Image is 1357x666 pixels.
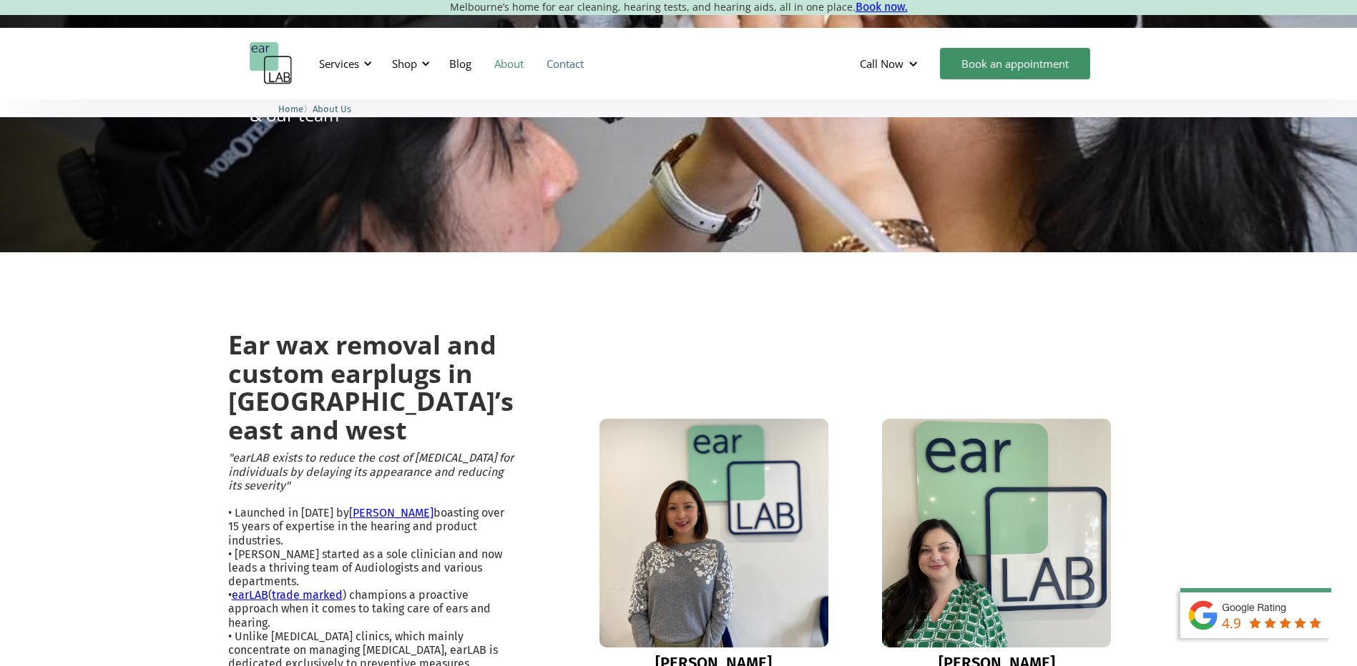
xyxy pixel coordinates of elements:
a: trade marked [272,588,343,602]
a: Contact [535,43,595,84]
em: "earLAB exists to reduce the cost of [MEDICAL_DATA] for individuals by delaying its appearance an... [228,451,514,492]
li: 〉 [278,101,313,116]
a: About [483,43,535,84]
a: Blog [438,43,483,84]
a: [PERSON_NAME] [349,506,433,520]
img: Eleanor [882,419,1111,647]
div: Shop [392,56,417,71]
a: About Us [313,101,351,115]
span: Home [278,104,303,114]
a: Home [278,101,303,115]
a: earLAB [232,588,268,602]
div: Call Now [860,56,903,71]
div: Shop [383,42,434,85]
h2: Ear wax removal and custom earplugs in [GEOGRAPHIC_DATA]’s east and west [228,331,514,444]
div: Call Now [848,42,933,85]
div: Services [310,42,376,85]
div: Services [319,56,359,71]
a: home [250,42,293,85]
img: Lisa [599,419,828,647]
span: About Us [313,104,351,114]
a: Book an appointment [940,48,1090,79]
